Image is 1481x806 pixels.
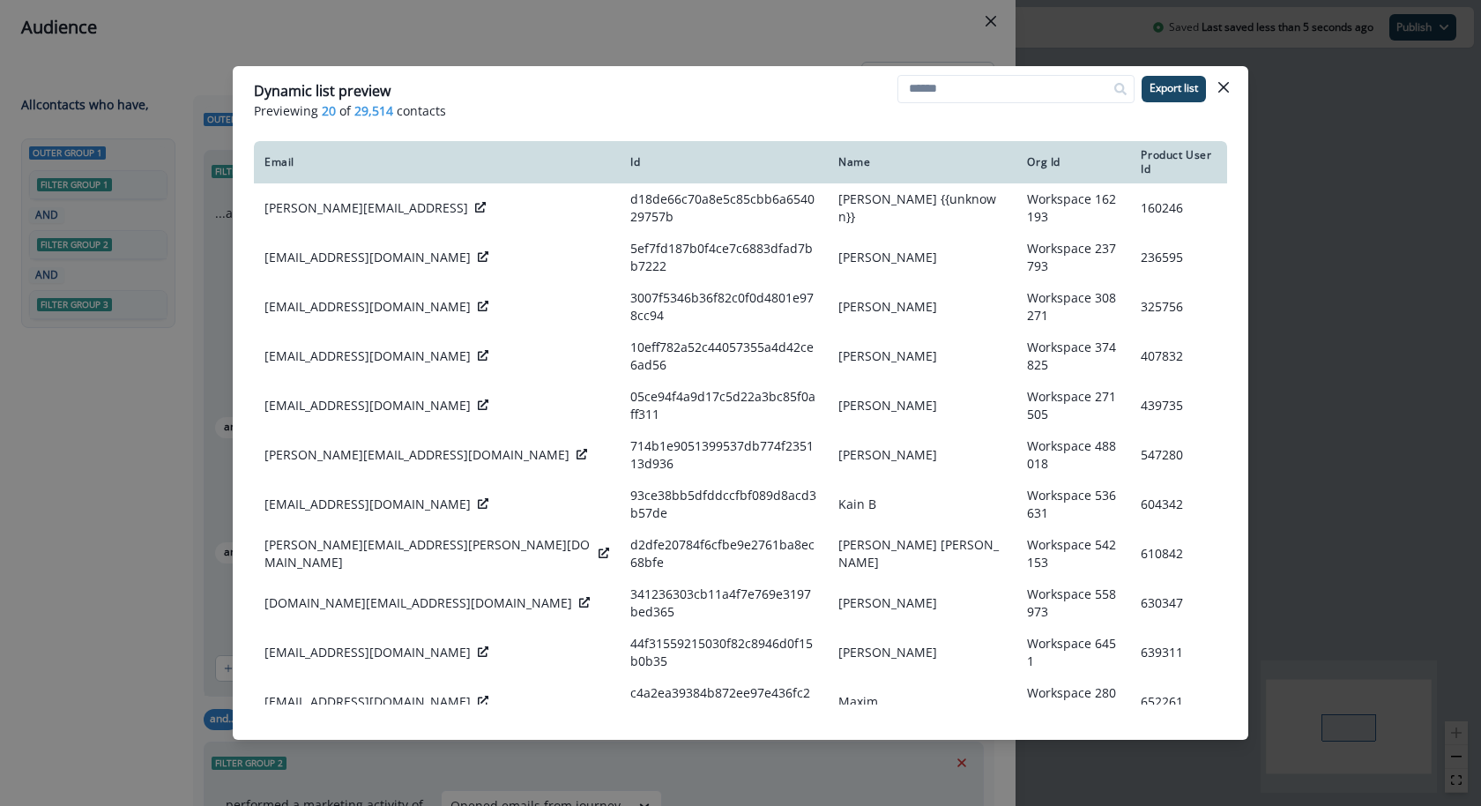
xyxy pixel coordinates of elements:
td: [PERSON_NAME] [PERSON_NAME] [828,529,1016,578]
td: [PERSON_NAME] [828,381,1016,430]
div: Name [838,155,1006,169]
p: [PERSON_NAME][EMAIL_ADDRESS][PERSON_NAME][DOMAIN_NAME] [264,536,592,571]
td: 10eff782a52c44057355a4d42ce6ad56 [620,332,828,381]
p: Dynamic list preview [254,80,391,101]
td: 630347 [1130,578,1227,628]
td: Maxim [828,677,1016,727]
td: Workspace 542153 [1016,529,1130,578]
p: [EMAIL_ADDRESS][DOMAIN_NAME] [264,347,471,365]
td: 44f31559215030f82c8946d0f15b0b35 [620,628,828,677]
p: [EMAIL_ADDRESS][DOMAIN_NAME] [264,496,471,513]
td: [PERSON_NAME] [828,233,1016,282]
p: [EMAIL_ADDRESS][DOMAIN_NAME] [264,644,471,661]
td: 341236303cb11a4f7e769e3197bed365 [620,578,828,628]
p: Export list [1150,82,1198,94]
td: [PERSON_NAME] [828,628,1016,677]
td: 407832 [1130,332,1227,381]
td: c4a2ea39384b872ee97e436fc21bc7bf [620,677,828,727]
td: Kain B [828,480,1016,529]
span: 29,514 [354,101,393,120]
td: Workspace 558973 [1016,578,1130,628]
td: 93ce38bb5dfddccfbf089d8acd3b57de [620,480,828,529]
td: Workspace 488018 [1016,430,1130,480]
p: [EMAIL_ADDRESS][DOMAIN_NAME] [264,693,471,711]
p: [PERSON_NAME][EMAIL_ADDRESS] [264,199,468,217]
button: Export list [1142,76,1206,102]
span: 20 [322,101,336,120]
td: 05ce94f4a9d17c5d22a3bc85f0aff311 [620,381,828,430]
td: d18de66c70a8e5c85cbb6a654029757b [620,183,828,233]
div: Org Id [1027,155,1120,169]
td: Workspace 536631 [1016,480,1130,529]
button: Close [1209,73,1238,101]
td: Workspace 374825 [1016,332,1130,381]
td: 160246 [1130,183,1227,233]
td: 3007f5346b36f82c0f0d4801e978cc94 [620,282,828,332]
p: Previewing of contacts [254,101,1227,120]
td: 547280 [1130,430,1227,480]
td: Workspace 6451 [1016,628,1130,677]
td: Workspace 308271 [1016,282,1130,332]
td: 236595 [1130,233,1227,282]
p: [PERSON_NAME][EMAIL_ADDRESS][DOMAIN_NAME] [264,446,569,464]
div: Product User Id [1141,148,1217,176]
td: 639311 [1130,628,1227,677]
td: [PERSON_NAME] [828,282,1016,332]
td: [PERSON_NAME] {{unknown}} [828,183,1016,233]
p: [DOMAIN_NAME][EMAIL_ADDRESS][DOMAIN_NAME] [264,594,572,612]
p: [EMAIL_ADDRESS][DOMAIN_NAME] [264,397,471,414]
td: [PERSON_NAME] [828,332,1016,381]
td: Workspace 271505 [1016,381,1130,430]
div: Email [264,155,609,169]
td: 325756 [1130,282,1227,332]
td: Workspace 280769 [1016,677,1130,727]
td: 5ef7fd187b0f4ce7c6883dfad7bb7222 [620,233,828,282]
td: Workspace 162193 [1016,183,1130,233]
td: [PERSON_NAME] [828,578,1016,628]
td: 604342 [1130,480,1227,529]
p: [EMAIL_ADDRESS][DOMAIN_NAME] [264,298,471,316]
td: 714b1e9051399537db774f235113d936 [620,430,828,480]
td: 610842 [1130,529,1227,578]
td: Workspace 237793 [1016,233,1130,282]
td: d2dfe20784f6cfbe9e2761ba8ec68bfe [620,529,828,578]
td: 439735 [1130,381,1227,430]
td: [PERSON_NAME] [828,430,1016,480]
p: [EMAIL_ADDRESS][DOMAIN_NAME] [264,249,471,266]
td: 652261 [1130,677,1227,727]
div: Id [630,155,817,169]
